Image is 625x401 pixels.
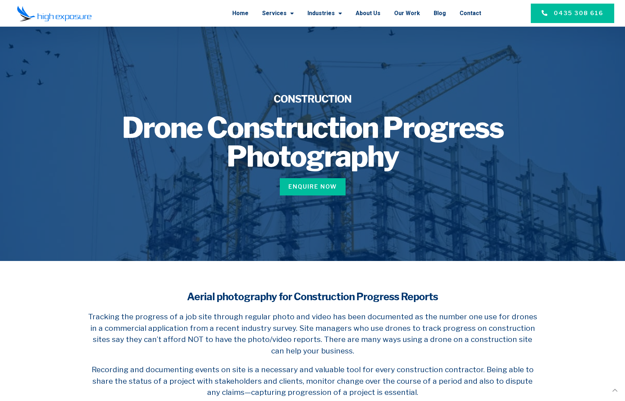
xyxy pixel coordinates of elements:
[531,4,614,23] a: 0435 308 616
[97,92,528,106] h4: CONSTRUCTION
[107,4,481,23] nav: Menu
[232,4,248,23] a: Home
[86,364,539,398] p: Recording and documenting events on site is a necessary and valuable tool for every construction ...
[288,183,337,191] span: Enquire Now
[356,4,380,23] a: About Us
[460,4,481,23] a: Contact
[86,290,539,304] h4: Aerial photography for Construction Progress Reports
[97,113,528,171] h1: Drone Construction Progress Photography
[307,4,342,23] a: Industries
[394,4,420,23] a: Our Work
[434,4,446,23] a: Blog
[17,5,92,22] img: Final-Logo copy
[280,178,346,195] a: Enquire Now
[554,9,603,18] span: 0435 308 616
[262,4,294,23] a: Services
[86,311,539,356] p: Tracking the progress of a job site through regular photo and video has been documented as the nu...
